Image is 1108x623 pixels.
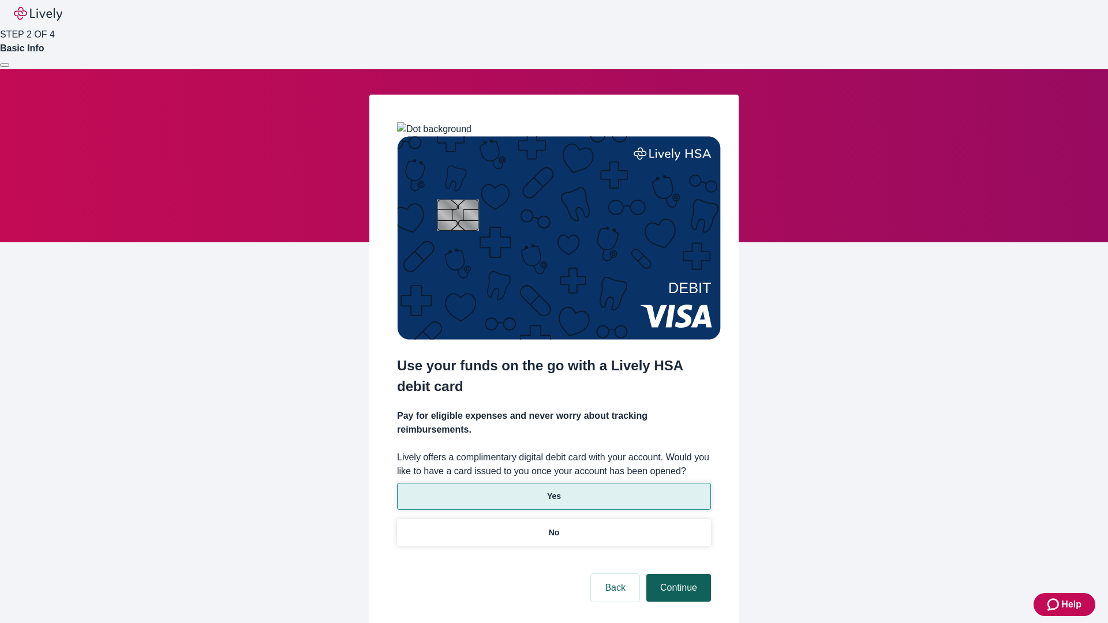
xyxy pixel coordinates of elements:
[1061,598,1081,611] span: Help
[397,483,711,510] button: Yes
[397,122,471,136] img: Dot background
[1047,598,1061,611] svg: Zendesk support icon
[397,136,721,340] img: Debit card
[549,527,560,539] p: No
[591,574,639,602] button: Back
[397,451,711,478] label: Lively offers a complimentary digital debit card with your account. Would you like to have a card...
[397,409,711,437] h4: Pay for eligible expenses and never worry about tracking reimbursements.
[547,490,561,502] p: Yes
[397,355,711,397] h2: Use your funds on the go with a Lively HSA debit card
[1034,593,1095,616] button: Zendesk support iconHelp
[646,574,711,602] button: Continue
[14,7,62,21] img: Lively
[397,519,711,546] button: No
